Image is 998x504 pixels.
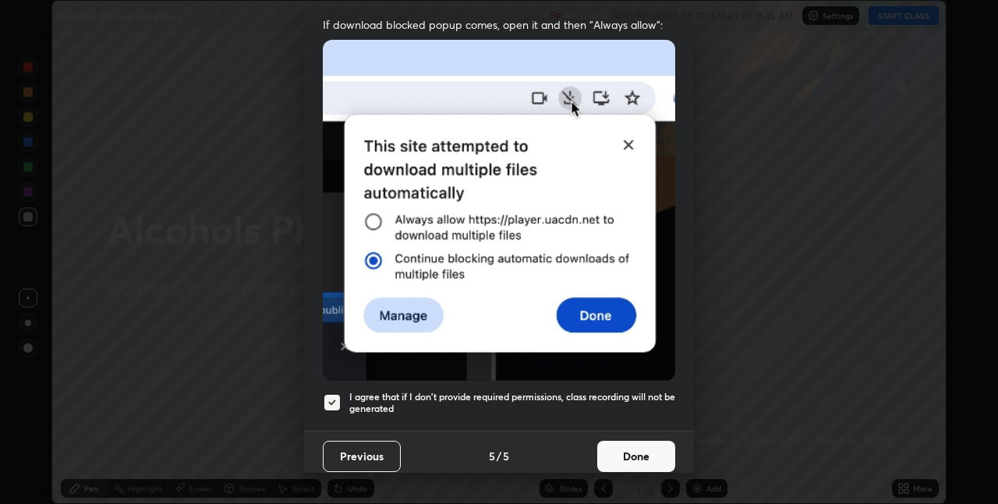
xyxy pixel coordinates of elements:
h5: I agree that if I don't provide required permissions, class recording will not be generated [349,391,675,415]
button: Done [597,441,675,472]
h4: / [497,448,501,464]
button: Previous [323,441,401,472]
img: downloads-permission-blocked.gif [323,40,675,381]
h4: 5 [489,448,495,464]
span: If download blocked popup comes, open it and then "Always allow": [323,17,675,32]
h4: 5 [503,448,509,464]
